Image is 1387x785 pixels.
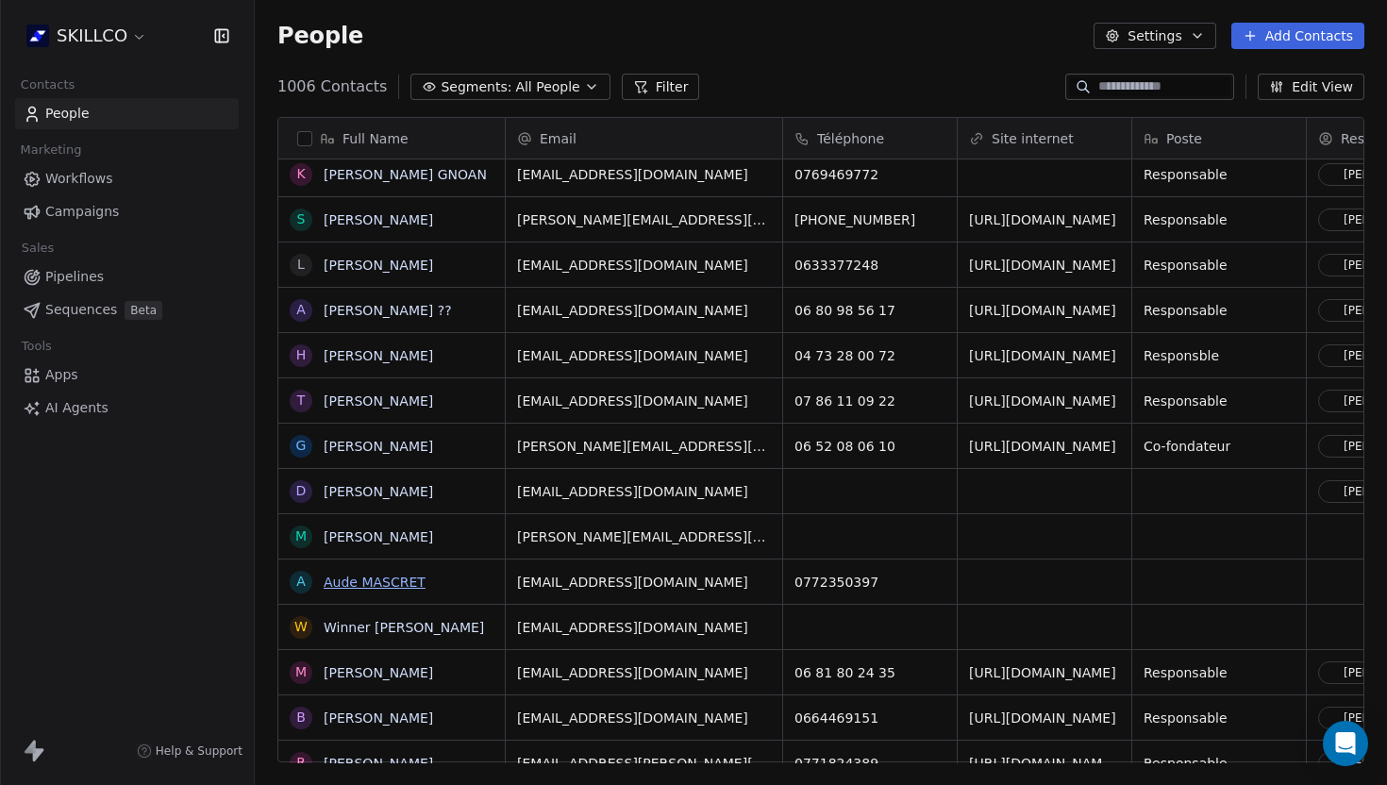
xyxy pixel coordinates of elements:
[296,753,306,773] div: R
[13,332,59,360] span: Tools
[517,346,748,365] span: [EMAIL_ADDRESS][DOMAIN_NAME]
[540,129,577,148] span: Email
[12,136,90,164] span: Marketing
[324,212,433,227] a: [PERSON_NAME]
[45,169,113,189] span: Workflows
[324,529,433,544] a: [PERSON_NAME]
[794,256,878,275] span: 0633377248
[1132,118,1306,159] div: Poste
[517,165,748,184] span: [EMAIL_ADDRESS][DOMAIN_NAME]
[294,617,308,637] div: W
[794,573,878,592] span: 0772350397
[297,391,306,410] div: T
[969,754,1120,773] span: [URL][DOMAIN_NAME][PERSON_NAME]
[794,301,895,320] span: 06 80 98 56 17
[1144,663,1228,682] span: Responsable
[969,392,1116,410] span: [URL][DOMAIN_NAME]
[1144,754,1228,773] span: Responsable
[45,104,90,124] span: People
[1144,392,1228,410] span: Responsable
[1323,721,1368,766] div: Open Intercom Messenger
[15,359,239,391] a: Apps
[296,572,306,592] div: A
[296,481,307,501] div: D
[1231,23,1364,49] button: Add Contacts
[23,20,151,52] button: SKILLCO
[45,300,117,320] span: Sequences
[517,482,748,501] span: [EMAIL_ADDRESS][DOMAIN_NAME]
[295,526,307,546] div: M
[506,118,782,159] div: Email
[1144,210,1228,229] span: Responsable
[1144,301,1228,320] span: Responsable
[969,663,1116,682] span: [URL][DOMAIN_NAME]
[277,22,363,50] span: People
[517,392,748,410] span: [EMAIL_ADDRESS][DOMAIN_NAME]
[12,71,83,99] span: Contacts
[324,484,433,499] a: [PERSON_NAME]
[517,663,748,682] span: [EMAIL_ADDRESS][DOMAIN_NAME]
[517,618,748,637] span: [EMAIL_ADDRESS][DOMAIN_NAME]
[794,663,895,682] span: 06 81 80 24 35
[15,196,239,227] a: Campaigns
[324,710,433,726] a: [PERSON_NAME]
[45,202,119,222] span: Campaigns
[137,743,242,759] a: Help & Support
[794,165,878,184] span: 0769469772
[1094,23,1215,49] button: Settings
[45,365,78,385] span: Apps
[992,129,1074,148] span: Site internet
[517,210,771,229] span: [PERSON_NAME][EMAIL_ADDRESS][DOMAIN_NAME]
[517,256,748,275] span: [EMAIL_ADDRESS][DOMAIN_NAME]
[296,436,307,456] div: G
[1144,165,1228,184] span: Responsable
[125,301,162,320] span: Beta
[958,118,1131,159] div: Site internet
[1144,256,1228,275] span: Responsable
[324,620,484,635] a: Winner [PERSON_NAME]
[324,575,426,590] a: Aude MASCRET
[13,234,62,262] span: Sales
[45,267,104,287] span: Pipelines
[794,392,895,410] span: 07 86 11 09 22
[296,164,305,184] div: k
[794,754,878,773] span: 0771824389
[817,129,884,148] span: Téléphone
[15,163,239,194] a: Workflows
[278,118,505,159] div: Full Name
[794,210,915,229] span: [PHONE_NUMBER]
[57,24,127,48] span: SKILLCO
[15,294,239,326] a: SequencesBeta
[517,573,748,592] span: [EMAIL_ADDRESS][DOMAIN_NAME]
[969,301,1116,320] span: [URL][DOMAIN_NAME]
[15,98,239,129] a: People
[969,346,1116,365] span: [URL][DOMAIN_NAME]
[324,393,433,409] a: [PERSON_NAME]
[324,665,433,680] a: [PERSON_NAME]
[278,159,506,763] div: grid
[26,25,49,47] img: Skillco%20logo%20icon%20(2).png
[969,256,1116,275] span: [URL][DOMAIN_NAME]
[15,392,239,424] a: AI Agents
[1166,129,1202,148] span: Poste
[517,437,771,456] span: [PERSON_NAME][EMAIL_ADDRESS][DOMAIN_NAME]
[517,709,748,727] span: [EMAIL_ADDRESS][DOMAIN_NAME]
[783,118,957,159] div: Téléphone
[297,255,305,275] div: L
[622,74,700,100] button: Filter
[324,756,433,771] a: [PERSON_NAME]
[324,348,433,363] a: [PERSON_NAME]
[296,708,306,727] div: B
[156,743,242,759] span: Help & Support
[969,709,1116,727] span: [URL][DOMAIN_NAME]
[1258,74,1364,100] button: Edit View
[794,709,878,727] span: 0664469151
[1144,346,1219,365] span: Responsble
[794,346,895,365] span: 04 73 28 00 72
[517,754,771,773] span: [EMAIL_ADDRESS][PERSON_NAME][DOMAIN_NAME]
[277,75,387,98] span: 1006 Contacts
[324,439,433,454] a: [PERSON_NAME]
[324,258,433,273] a: [PERSON_NAME]
[441,77,511,97] span: Segments:
[324,303,452,318] a: [PERSON_NAME] ??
